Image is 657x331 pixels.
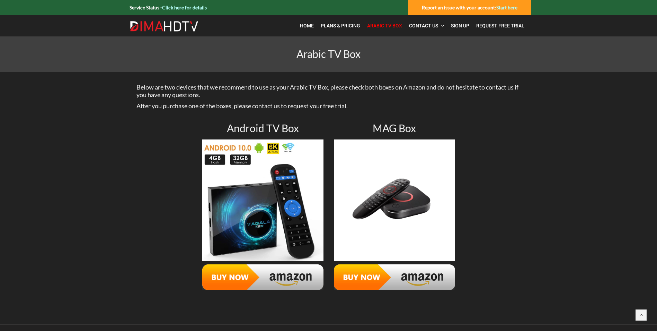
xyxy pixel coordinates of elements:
span: MAG Box [373,122,416,134]
span: Arabic TV Box [367,23,402,28]
span: Android TV Box [227,122,299,134]
a: Start here [496,5,517,10]
a: Plans & Pricing [317,19,364,33]
a: Request Free Trial [473,19,528,33]
a: Arabic TV Box [364,19,406,33]
span: Sign Up [451,23,469,28]
a: Click here for details [162,5,207,10]
img: Dima HDTV [130,21,199,32]
strong: Report an issue with your account: [422,5,517,10]
span: Contact Us [409,23,438,28]
span: Home [300,23,314,28]
span: Arabic TV Box [296,48,361,60]
a: Contact Us [406,19,447,33]
span: After you purchase one of the boxes, please contact us to request your free trial. [136,102,348,110]
a: Back to top [636,309,647,321]
span: Plans & Pricing [321,23,360,28]
a: Sign Up [447,19,473,33]
a: Home [296,19,317,33]
span: Request Free Trial [476,23,524,28]
strong: Service Status - [130,5,207,10]
span: Below are two devices that we recommend to use as your Arabic TV Box, please check both boxes on ... [136,83,518,99]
